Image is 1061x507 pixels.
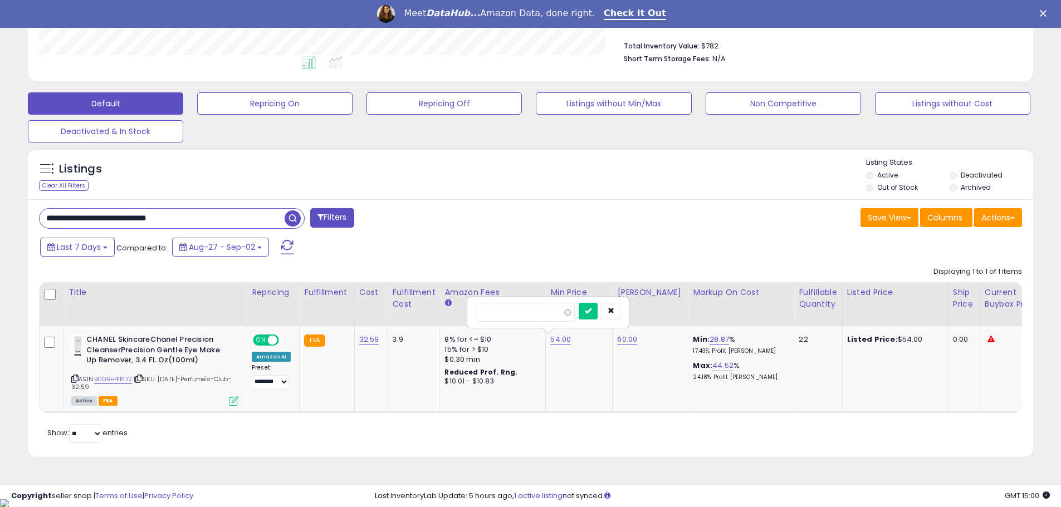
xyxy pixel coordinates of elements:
div: Ship Price [953,287,975,310]
div: Clear All Filters [39,180,89,191]
button: Default [28,92,183,115]
div: % [693,334,785,355]
div: 15% for > $10 [444,344,537,355]
span: Compared to: [116,243,168,253]
p: 17.43% Profit [PERSON_NAME] [693,347,785,355]
span: Last 7 Days [57,242,101,253]
b: Total Inventory Value: [624,41,700,51]
img: 318+rJWvEjL._SL40_.jpg [71,334,84,357]
strong: Copyright [11,490,52,501]
div: Amazon AI [252,352,291,362]
span: OFF [277,336,295,345]
small: Amazon Fees. [444,298,451,308]
button: Filters [310,208,354,228]
a: 32.59 [359,334,379,345]
span: All listings currently available for purchase on Amazon [71,396,97,406]
div: 8% for <= $10 [444,334,537,344]
div: Title [69,287,242,298]
a: Terms of Use [95,490,143,501]
div: Close [1040,10,1051,17]
div: Preset: [252,364,291,389]
span: Show: entries [47,427,128,438]
div: 0.00 [953,334,971,344]
label: Active [877,170,898,180]
img: Profile image for Georgie [377,5,395,23]
label: Archived [961,183,991,192]
b: Short Term Storage Fees: [624,54,711,63]
small: FBA [304,334,325,347]
button: Columns [920,208,972,227]
button: Aug-27 - Sep-02 [172,238,269,257]
a: 44.52 [712,360,734,371]
div: Cost [359,287,383,298]
div: $54.00 [847,334,940,344]
div: Last InventoryLab Update: 5 hours ago, not synced. [375,491,1050,501]
div: Meet Amazon Data, done right. [404,8,595,19]
span: ON [254,336,268,345]
div: 22 [799,334,833,344]
button: Repricing On [197,92,353,115]
span: Columns [927,212,962,223]
div: Markup on Cost [693,287,789,298]
h5: Listings [59,161,102,177]
a: Check It Out [604,8,666,20]
div: 3.9 [392,334,431,344]
a: 60.00 [617,334,637,345]
div: $10.01 - $10.83 [444,377,537,386]
button: Repricing Off [366,92,522,115]
i: DataHub... [426,8,480,18]
span: 2025-09-10 15:00 GMT [1005,490,1050,501]
b: Min: [693,334,710,344]
li: $782 [624,38,1014,52]
a: 1 active listing [514,490,563,501]
div: Min Price [550,287,608,298]
div: Fulfillment [304,287,349,298]
p: 24.18% Profit [PERSON_NAME] [693,373,785,381]
button: Listings without Min/Max [536,92,691,115]
button: Non Competitive [706,92,861,115]
a: 54.00 [550,334,571,345]
div: Listed Price [847,287,943,298]
div: Displaying 1 to 1 of 1 items [933,267,1022,277]
span: FBA [99,396,118,406]
div: Amazon Fees [444,287,541,298]
button: Listings without Cost [875,92,1030,115]
div: ASIN: [71,334,238,405]
b: Max: [693,360,712,371]
th: The percentage added to the cost of goods (COGS) that forms the calculator for Min & Max prices. [688,282,794,326]
div: Fulfillable Quantity [799,287,837,310]
b: Reduced Prof. Rng. [444,367,517,377]
b: CHANEL SkincareChanel Precision CleanserPrecision Gentle Eye Make Up Remover, 3.4 FL.Oz(100ml) [86,334,222,368]
a: 28.87 [710,334,729,345]
p: Listing States: [866,157,1033,168]
div: seller snap | | [11,491,193,501]
a: Privacy Policy [144,490,193,501]
div: Current Buybox Price [985,287,1042,310]
div: Repricing [252,287,295,298]
a: B00BH4IPD2 [94,375,132,384]
div: [PERSON_NAME] [617,287,683,298]
label: Deactivated [961,170,1003,180]
label: Out of Stock [877,183,918,192]
button: Actions [974,208,1022,227]
div: Fulfillment Cost [392,287,435,310]
button: Save View [860,208,918,227]
div: % [693,361,785,381]
button: Last 7 Days [40,238,115,257]
div: $0.30 min [444,355,537,365]
span: N/A [712,53,726,64]
button: Deactivated & In Stock [28,120,183,142]
span: | SKU: [DATE]-Perfume's-Club-32.59 [71,375,232,391]
b: Listed Price: [847,334,898,344]
span: Aug-27 - Sep-02 [189,242,255,253]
